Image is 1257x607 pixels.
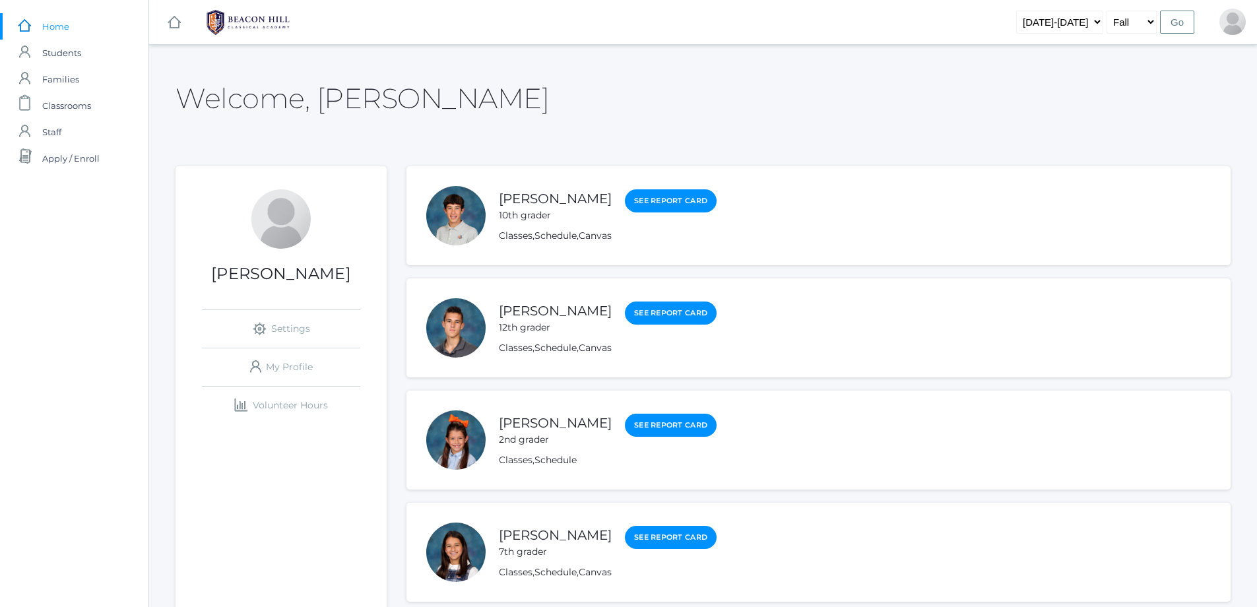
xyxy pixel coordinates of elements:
a: [PERSON_NAME] [499,415,612,431]
a: Settings [202,310,360,348]
div: , , [499,565,717,579]
h1: [PERSON_NAME] [176,265,387,282]
a: Canvas [579,342,612,354]
div: Maximillian Benson [426,186,486,245]
div: Theodore Benson [426,298,486,358]
div: , , [499,229,717,243]
span: Families [42,66,79,92]
span: Staff [42,119,61,145]
span: Classrooms [42,92,91,119]
div: 7th grader [499,545,612,559]
div: , , [499,341,717,355]
a: Canvas [579,566,612,578]
div: Vanessa Benson [251,189,311,249]
a: [PERSON_NAME] [499,527,612,543]
div: , [499,453,717,467]
div: Vanessa Benson [1219,9,1246,35]
a: Schedule [534,454,577,466]
span: Apply / Enroll [42,145,100,172]
a: Schedule [534,566,577,578]
a: Schedule [534,342,577,354]
div: 2nd grader [499,433,612,447]
img: 1_BHCALogos-05.png [199,6,298,39]
div: Alexandra Benson [426,410,486,470]
a: [PERSON_NAME] [499,303,612,319]
div: Juliana Benson [426,523,486,582]
a: Schedule [534,230,577,241]
a: Classes [499,342,532,354]
a: My Profile [202,348,360,386]
span: Home [42,13,69,40]
a: [PERSON_NAME] [499,191,612,207]
a: See Report Card [625,526,717,549]
div: 10th grader [499,208,612,222]
input: Go [1160,11,1194,34]
a: See Report Card [625,302,717,325]
div: 12th grader [499,321,612,335]
a: See Report Card [625,414,717,437]
h2: Welcome, [PERSON_NAME] [176,83,549,113]
a: See Report Card [625,189,717,212]
a: Classes [499,566,532,578]
a: Volunteer Hours [202,387,360,424]
a: Canvas [579,230,612,241]
a: Classes [499,230,532,241]
a: Classes [499,454,532,466]
span: Students [42,40,81,66]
